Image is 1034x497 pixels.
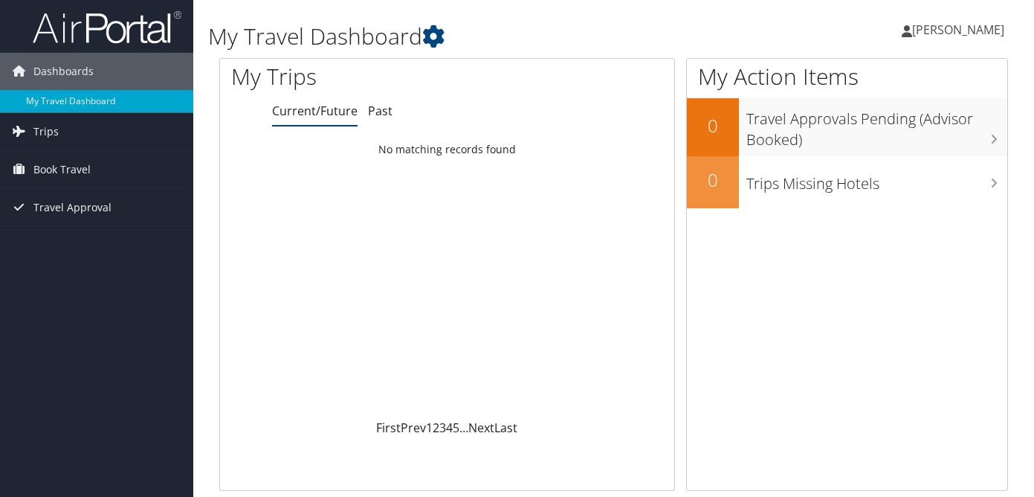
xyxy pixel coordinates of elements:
[33,10,181,45] img: airportal-logo.png
[459,420,468,436] span: …
[426,420,433,436] a: 1
[272,103,358,119] a: Current/Future
[368,103,392,119] a: Past
[439,420,446,436] a: 3
[401,420,426,436] a: Prev
[453,420,459,436] a: 5
[231,61,474,92] h1: My Trips
[33,189,112,226] span: Travel Approval
[33,53,94,90] span: Dashboards
[220,136,674,163] td: No matching records found
[687,167,739,193] h2: 0
[33,113,59,150] span: Trips
[687,156,1007,208] a: 0Trips Missing Hotels
[902,7,1019,52] a: [PERSON_NAME]
[208,21,749,52] h1: My Travel Dashboard
[446,420,453,436] a: 4
[746,166,1007,194] h3: Trips Missing Hotels
[687,113,739,138] h2: 0
[494,420,517,436] a: Last
[468,420,494,436] a: Next
[376,420,401,436] a: First
[433,420,439,436] a: 2
[687,61,1007,92] h1: My Action Items
[746,101,1007,150] h3: Travel Approvals Pending (Advisor Booked)
[687,98,1007,155] a: 0Travel Approvals Pending (Advisor Booked)
[912,22,1004,38] span: [PERSON_NAME]
[33,151,91,188] span: Book Travel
